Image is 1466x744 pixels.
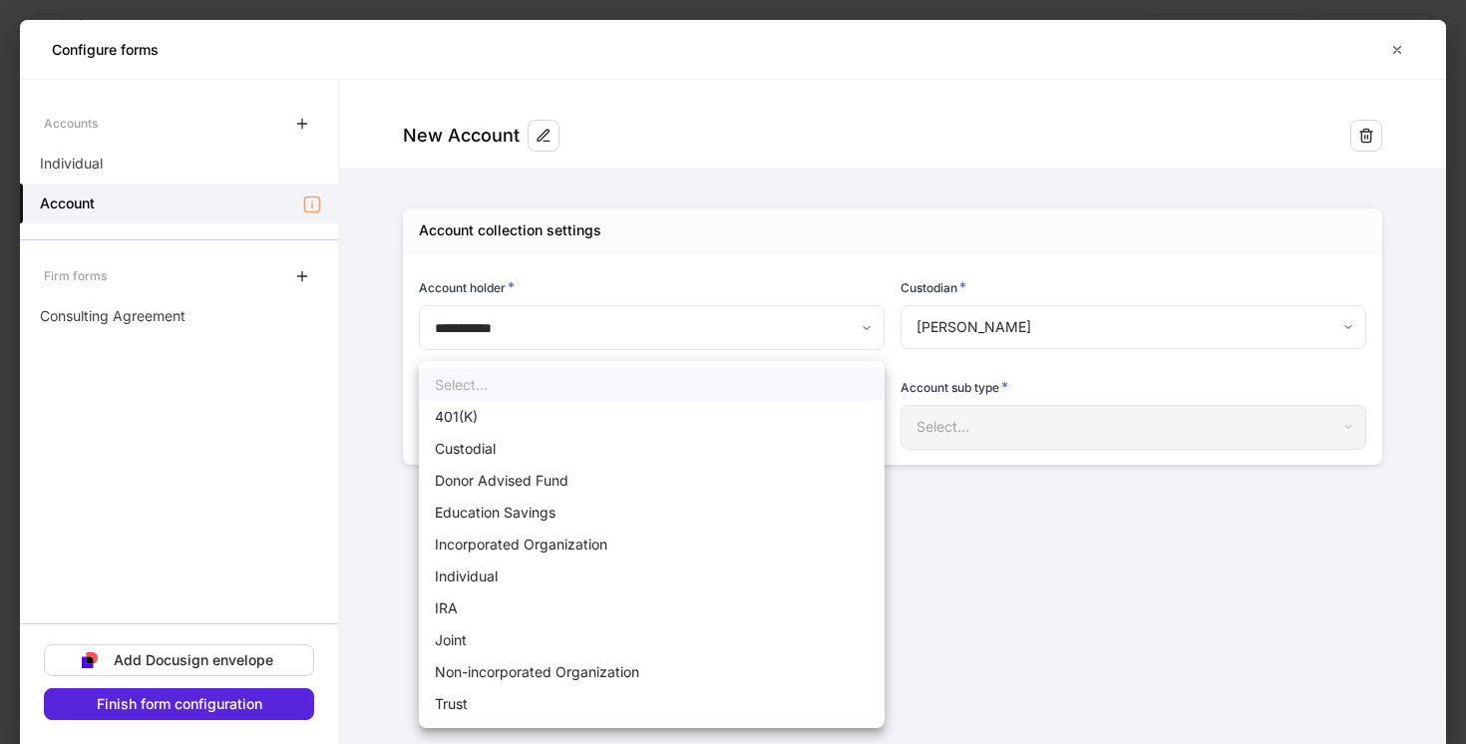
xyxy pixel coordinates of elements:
li: Individual [419,560,885,592]
li: Custodial [419,433,885,465]
li: 401(K) [419,401,885,433]
li: Trust [419,688,885,720]
li: Non-incorporated Organization [419,656,885,688]
li: Donor Advised Fund [419,465,885,497]
li: IRA [419,592,885,624]
li: Incorporated Organization [419,529,885,560]
li: Education Savings [419,497,885,529]
li: Joint [419,624,885,656]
